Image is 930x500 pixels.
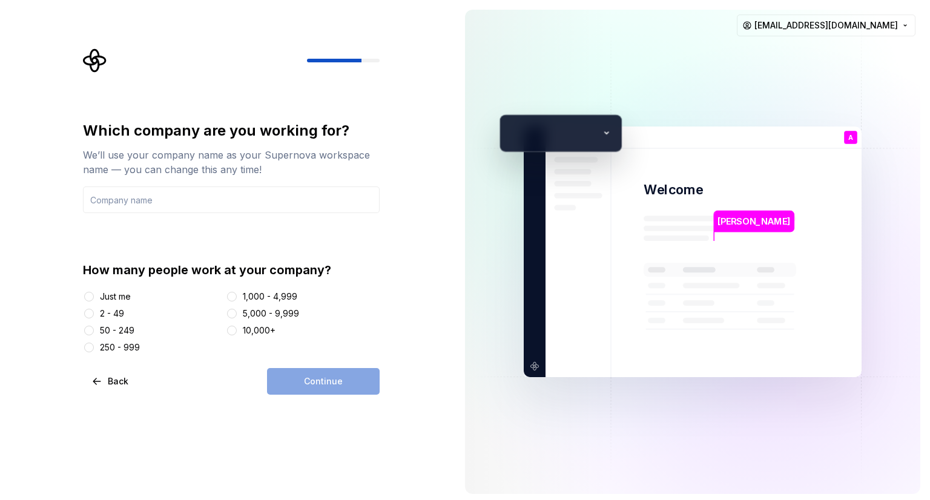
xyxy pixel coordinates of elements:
[100,308,124,320] div: 2 - 49
[83,121,380,140] div: Which company are you working for?
[717,215,790,228] p: [PERSON_NAME]
[754,19,898,31] span: [EMAIL_ADDRESS][DOMAIN_NAME]
[100,341,140,354] div: 250 - 999
[100,324,134,337] div: 50 - 249
[644,181,703,199] p: Welcome
[848,134,853,141] p: A
[83,148,380,177] div: We’ll use your company name as your Supernova workspace name — you can change this any time!
[83,186,380,213] input: Company name
[243,291,297,303] div: 1,000 - 4,999
[108,375,128,387] span: Back
[100,291,131,303] div: Just me
[737,15,915,36] button: [EMAIL_ADDRESS][DOMAIN_NAME]
[83,368,139,395] button: Back
[243,308,299,320] div: 5,000 - 9,999
[243,324,275,337] div: 10,000+
[83,262,380,278] div: How many people work at your company?
[83,48,107,73] svg: Supernova Logo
